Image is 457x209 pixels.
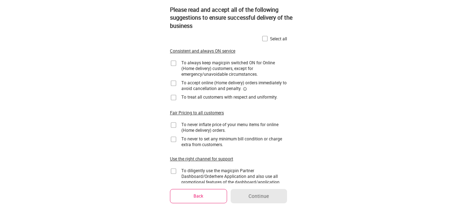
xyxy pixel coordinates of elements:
[181,80,287,91] div: To accept online (Home delivery) orders immediately to avoid cancellation and penalty.
[231,189,287,203] button: Continue
[243,87,247,91] img: informationCircleBlack.2195f373.svg
[170,110,224,116] div: Fair Pricing to all customers
[170,121,177,129] img: home-delivery-unchecked-checkbox-icon.f10e6f61.svg
[261,35,268,42] img: home-delivery-unchecked-checkbox-icon.f10e6f61.svg
[170,60,177,67] img: home-delivery-unchecked-checkbox-icon.f10e6f61.svg
[170,136,177,143] img: home-delivery-unchecked-checkbox-icon.f10e6f61.svg
[170,168,177,175] img: home-delivery-unchecked-checkbox-icon.f10e6f61.svg
[170,156,233,162] div: Use the right channel for support
[170,189,227,203] button: Back
[170,48,235,54] div: Consistent and always ON service
[181,136,287,147] div: To never to set any minimum bill condition or charge extra from customers.
[270,36,287,41] div: Select all
[181,121,287,133] div: To never inflate price of your menu items for online (Home delivery) orders.
[170,94,177,101] img: home-delivery-unchecked-checkbox-icon.f10e6f61.svg
[170,80,177,87] img: home-delivery-unchecked-checkbox-icon.f10e6f61.svg
[181,60,287,77] div: To always keep magicpin switched ON for Online (Home delivery) customers, except for emergency/un...
[181,168,287,185] div: To diligently use the magicpin Partner Dashboard/Orderhere Application and also use all promotion...
[181,94,277,100] div: To treat all customers with respect and uniformity.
